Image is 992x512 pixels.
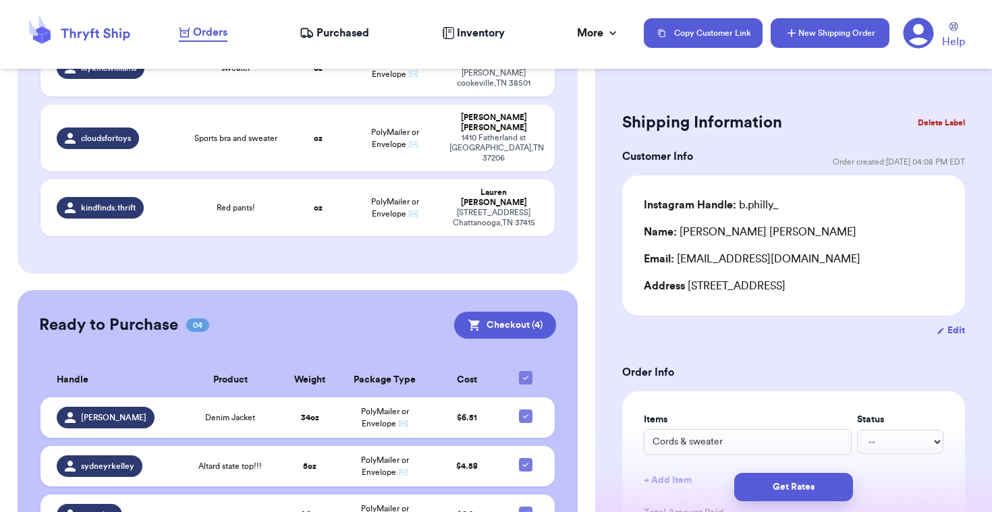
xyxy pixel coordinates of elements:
div: Lauren [PERSON_NAME] [449,188,538,208]
th: Cost [430,363,505,397]
button: Get Rates [734,473,853,501]
div: b.philly_ [644,197,779,213]
span: Orders [193,24,227,40]
label: Status [857,413,943,426]
span: sydneyrkelley [81,461,134,472]
span: Red pants! [217,202,255,213]
div: [STREET_ADDRESS][PERSON_NAME] cookeville , TN 38501 [449,58,538,88]
th: Product [180,363,280,397]
h2: Shipping Information [622,112,782,134]
span: Purchased [316,25,369,41]
h3: Order Info [622,364,965,380]
button: New Shipping Order [771,18,889,48]
button: Checkout (4) [454,312,556,339]
button: Delete Label [912,108,970,138]
span: kindfinds.thrift [81,202,136,213]
span: PolyMailer or Envelope ✉️ [371,198,419,218]
span: Order created: [DATE] 04:08 PM EDT [833,157,965,167]
label: Items [644,413,852,426]
span: Handle [57,373,88,387]
strong: 5 oz [303,462,316,470]
div: More [577,25,619,41]
span: Altard state top!!! [198,461,262,472]
span: PolyMailer or Envelope ✉️ [361,456,409,476]
span: Name: [644,227,677,237]
span: Denim Jacket [205,412,255,423]
th: Weight [280,363,340,397]
span: Sports bra and sweater [194,133,277,144]
div: [STREET_ADDRESS] [644,278,943,294]
span: PolyMailer or Envelope ✉️ [371,128,419,148]
a: Purchased [300,25,369,41]
a: Help [942,22,965,50]
span: $ 4.58 [456,462,478,470]
strong: oz [314,134,323,142]
a: Inventory [442,25,505,41]
span: Email: [644,254,674,264]
button: Edit [937,324,965,337]
th: Package Type [340,363,430,397]
div: [PERSON_NAME] [PERSON_NAME] [644,224,856,240]
h3: Customer Info [622,148,693,165]
div: [PERSON_NAME] [PERSON_NAME] [449,113,538,133]
span: $ 6.51 [457,414,477,422]
strong: 34 oz [301,414,319,422]
strong: oz [314,204,323,212]
span: Inventory [457,25,505,41]
a: Orders [179,24,227,42]
span: Address [644,281,685,291]
span: Help [942,34,965,50]
span: Instagram Handle: [644,200,736,210]
span: 04 [186,318,209,332]
h2: Ready to Purchase [39,314,178,336]
div: [EMAIL_ADDRESS][DOMAIN_NAME] [644,251,943,267]
span: cloudsfortoys [81,133,131,144]
div: [STREET_ADDRESS] Chattanooga , TN 37415 [449,208,538,228]
span: [PERSON_NAME] [81,412,146,423]
span: PolyMailer or Envelope ✉️ [361,407,409,428]
div: 1410 Fatherland st [GEOGRAPHIC_DATA] , TN 37206 [449,133,538,163]
button: Copy Customer Link [644,18,763,48]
